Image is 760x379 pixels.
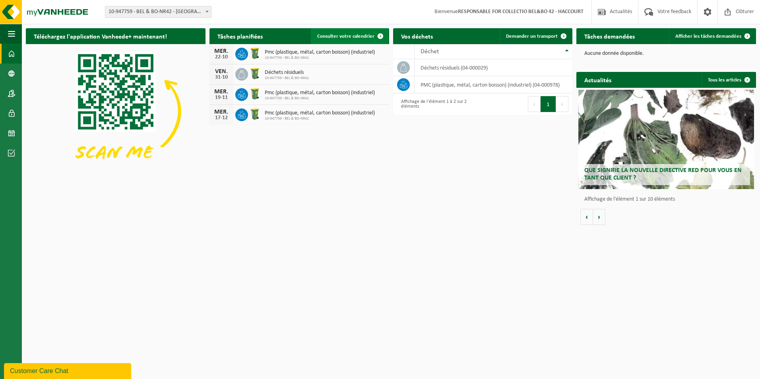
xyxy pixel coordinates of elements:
span: Pmc (plastique, métal, carton boisson) (industriel) [265,110,375,116]
h2: Tâches demandées [576,28,643,44]
span: Pmc (plastique, métal, carton boisson) (industriel) [265,90,375,96]
button: 1 [541,96,556,112]
img: WB-0240-HPE-GN-51 [248,107,262,121]
a: Que signifie la nouvelle directive RED pour vous en tant que client ? [578,90,754,189]
div: MER. [213,89,229,95]
button: Next [556,96,568,112]
button: Vorige [580,209,593,225]
span: Afficher les tâches demandées [675,34,741,39]
span: 10-947759 - BEL & BO-NR42 [265,56,375,60]
div: MER. [213,109,229,115]
a: Consulter votre calendrier [311,28,388,44]
img: Download de VHEPlus App [26,44,206,179]
span: 10-947759 - BEL & BO-NR42 - HACCOURT [105,6,211,18]
td: déchets résiduels (04-000029) [415,59,572,76]
div: MER. [213,48,229,54]
div: 31-10 [213,75,229,80]
span: 10-947759 - BEL & BO-NR42 [265,96,375,101]
img: WB-0240-HPE-GN-51 [248,87,262,101]
iframe: chat widget [4,362,133,379]
div: 19-11 [213,95,229,101]
span: Demander un transport [506,34,558,39]
span: 10-947759 - BEL & BO-NR42 [265,116,375,121]
p: Affichage de l'élément 1 sur 10 éléments [584,197,752,202]
button: Volgende [593,209,605,225]
div: 22-10 [213,54,229,60]
div: VEN. [213,68,229,75]
td: PMC (plastique, métal, carton boisson) (industriel) (04-000978) [415,76,572,93]
h2: Tâches planifiées [209,28,271,44]
p: Aucune donnée disponible. [584,51,748,56]
strong: RESPONSABLE FOR COLLECTIO BEL&BO 42 - HACCOURT [458,9,584,15]
span: Que signifie la nouvelle directive RED pour vous en tant que client ? [584,167,742,181]
span: Pmc (plastique, métal, carton boisson) (industriel) [265,49,375,56]
div: Affichage de l'élément 1 à 2 sur 2 éléments [397,95,479,113]
span: Déchet [421,48,439,55]
span: 10-947759 - BEL & BO-NR42 [265,76,309,81]
span: Déchets résiduels [265,70,309,76]
div: 17-12 [213,115,229,121]
img: WB-0240-HPE-GN-51 [248,67,262,80]
h2: Actualités [576,72,619,87]
img: WB-0240-HPE-GN-51 [248,46,262,60]
button: Previous [528,96,541,112]
a: Tous les articles [702,72,755,88]
span: Consulter votre calendrier [317,34,374,39]
a: Afficher les tâches demandées [669,28,755,44]
a: Demander un transport [500,28,572,44]
h2: Téléchargez l'application Vanheede+ maintenant! [26,28,175,44]
h2: Vos déchets [393,28,441,44]
span: 10-947759 - BEL & BO-NR42 - HACCOURT [105,6,211,17]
